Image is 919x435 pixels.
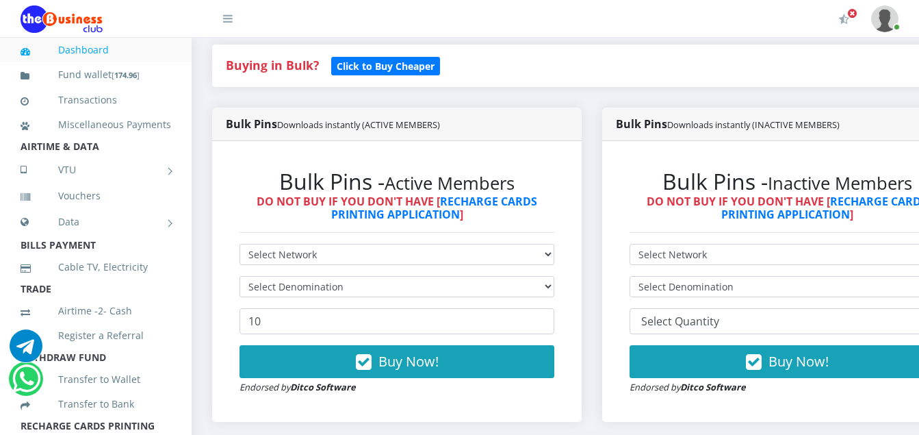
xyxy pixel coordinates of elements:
[226,116,440,132] strong: Bulk Pins
[378,352,439,371] span: Buy Now!
[21,388,171,420] a: Transfer to Bank
[10,340,42,362] a: Chat for support
[21,84,171,116] a: Transactions
[768,171,912,195] small: Inactive Members
[21,205,171,239] a: Data
[290,381,356,393] strong: Ditco Software
[847,8,857,18] span: Activate Your Membership
[240,308,554,334] input: Enter Quantity
[114,70,137,80] b: 174.96
[21,153,171,187] a: VTU
[616,116,840,132] strong: Bulk Pins
[21,109,171,140] a: Miscellaneous Payments
[21,251,171,283] a: Cable TV, Electricity
[12,373,40,395] a: Chat for support
[871,5,898,32] img: User
[112,70,140,80] small: [ ]
[385,171,515,195] small: Active Members
[21,34,171,66] a: Dashboard
[21,180,171,212] a: Vouchers
[331,194,538,222] a: RECHARGE CARDS PRINTING APPLICATION
[277,119,440,131] small: Downloads instantly (ACTIVE MEMBERS)
[21,59,171,91] a: Fund wallet[174.96]
[21,364,171,395] a: Transfer to Wallet
[226,57,319,73] strong: Buying in Bulk?
[337,60,435,73] b: Click to Buy Cheaper
[768,352,829,371] span: Buy Now!
[667,119,840,131] small: Downloads instantly (INACTIVE MEMBERS)
[257,194,537,222] strong: DO NOT BUY IF YOU DON'T HAVE [ ]
[839,14,849,25] i: Activate Your Membership
[240,169,554,195] h2: Bulk Pins -
[240,381,356,393] small: Endorsed by
[21,5,103,33] img: Logo
[240,345,554,378] button: Buy Now!
[630,381,746,393] small: Endorsed by
[21,295,171,327] a: Airtime -2- Cash
[680,381,746,393] strong: Ditco Software
[331,57,440,73] a: Click to Buy Cheaper
[21,320,171,351] a: Register a Referral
